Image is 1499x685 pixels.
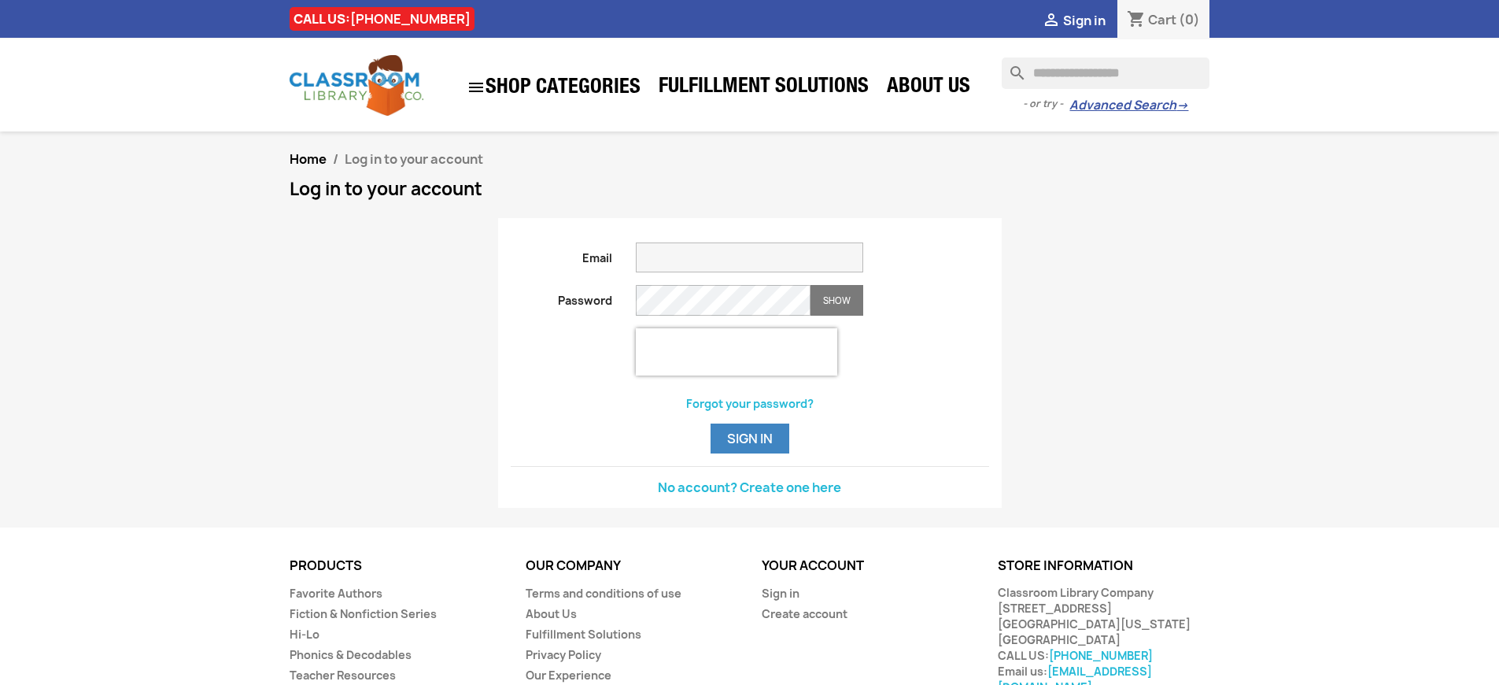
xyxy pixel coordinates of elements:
[526,586,681,601] a: Terms and conditions of use
[290,668,396,683] a: Teacher Resources
[1148,11,1176,28] span: Cart
[467,78,486,97] i: 
[998,559,1210,573] p: Store information
[658,479,841,496] a: No account? Create one here
[1049,648,1153,663] a: [PHONE_NUMBER]
[345,150,483,168] span: Log in to your account
[290,627,319,642] a: Hi-Lo
[686,396,814,411] a: Forgot your password?
[762,557,864,574] a: Your account
[290,55,423,116] img: Classroom Library Company
[526,606,577,621] a: About Us
[636,328,837,376] iframe: reCAPTCHA
[290,606,437,621] a: Fiction & Nonfiction Series
[526,559,738,573] p: Our company
[1069,98,1188,113] a: Advanced Search→
[526,647,601,662] a: Privacy Policy
[290,559,502,573] p: Products
[1042,12,1106,29] a:  Sign in
[526,668,611,683] a: Our Experience
[1042,12,1061,31] i: 
[1063,12,1106,29] span: Sign in
[459,70,648,105] a: SHOP CATEGORIES
[350,10,471,28] a: [PHONE_NUMBER]
[810,285,863,316] button: Show
[499,285,625,309] label: Password
[499,243,625,266] label: Email
[1002,57,1021,76] i: search
[1023,96,1069,112] span: - or try -
[1176,98,1188,113] span: →
[879,72,978,104] a: About Us
[290,647,412,662] a: Phonics & Decodables
[1002,57,1209,89] input: Search
[290,586,382,601] a: Favorite Authors
[526,627,641,642] a: Fulfillment Solutions
[762,606,847,621] a: Create account
[1179,11,1200,28] span: (0)
[651,72,877,104] a: Fulfillment Solutions
[290,180,1210,198] h1: Log in to your account
[762,586,799,601] a: Sign in
[1127,11,1146,30] i: shopping_cart
[290,7,474,31] div: CALL US:
[290,150,327,168] a: Home
[711,424,789,454] button: Sign in
[636,285,810,316] input: Password input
